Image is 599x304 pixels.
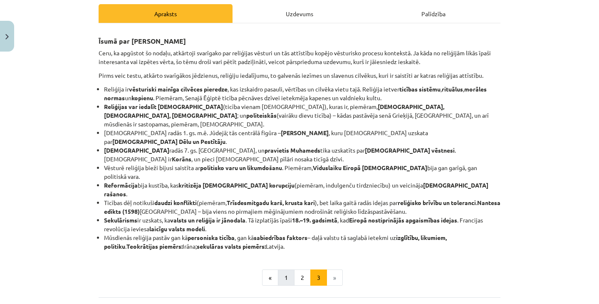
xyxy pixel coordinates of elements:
[246,111,277,119] b: politeiskās
[131,94,153,101] b: kopienu
[104,216,137,224] b: Sekulārisms
[188,234,235,241] b: personiska ticība
[99,269,500,286] nav: Page navigation example
[99,37,186,45] strong: Īsumā par [PERSON_NAME]
[112,138,225,145] b: [DEMOGRAPHIC_DATA] Dēlu un Pestītāju
[366,4,500,23] div: Palīdzība
[349,216,457,224] b: Eiropā nostiprinājās apgaismības idejas
[104,163,500,181] li: Vēsturē reliģija bieži bijusi saistīta ar . Piemēram, bija gan garīgā, gan politiskā vara.
[313,164,427,171] b: Viduslaiku Eiropā [DEMOGRAPHIC_DATA]
[104,103,444,119] b: [DEMOGRAPHIC_DATA], [DEMOGRAPHIC_DATA], [DEMOGRAPHIC_DATA]
[104,216,500,233] li: ir uzskats, ka . Tā izplatījās īpaši , kad . Francijas revolūcija ieviesa .
[262,269,278,286] button: «
[104,85,487,101] b: morāles normas
[129,85,228,93] b: vēsturiski mainīga cilvēces pieredze
[292,216,337,224] b: 18.–19. gadsimtā
[254,234,307,241] b: sabiedrības faktors
[99,49,500,66] p: Ceru, ka apgūstot šo nodaļu, atkārtoji svarīgako par reliģijas vēsturi un tās attīstību kopējo vē...
[99,4,233,23] div: Apraksts
[281,129,329,136] b: [PERSON_NAME]
[104,129,500,146] li: [DEMOGRAPHIC_DATA] radās 1. gs. m.ē. Jūdejā; tās centrālā figūra – , kuru [DEMOGRAPHIC_DATA] uzsk...
[178,181,295,189] b: kritizēja [DEMOGRAPHIC_DATA] korupciju
[265,146,320,154] b: pravietis Muhameds
[365,146,455,154] b: [DEMOGRAPHIC_DATA] vēstnesi
[154,199,197,206] b: daudzi konflikti
[172,155,191,163] b: Korāns
[5,34,9,40] img: icon-close-lesson-0947bae3869378f0d4975bcd49f059093ad1ed9edebbc8119c70593378902aed.svg
[227,199,315,206] b: Trīsdesmitgadu karš, krusta kari
[233,4,366,23] div: Uzdevums
[294,269,311,286] button: 2
[104,181,500,198] li: bija kustība, kas (piemēram, indulgenču tirdzniecību) un veicināja .
[278,269,295,286] button: 1
[399,85,441,93] b: ticības sistēmu
[104,181,138,189] b: Reformācija
[149,225,205,232] b: laicīgu valsts modeli
[104,103,223,110] b: Reliģijas var iedalīt [DEMOGRAPHIC_DATA]
[104,146,500,163] li: radās 7. gs. [GEOGRAPHIC_DATA], un tika uzskatīts par . [DEMOGRAPHIC_DATA] ir , un pieci [DEMOGRA...
[442,85,463,93] b: rituālus
[99,71,500,80] p: Pirms veic testu, atkārto svarīgākos jēdzienus, reliģiju iedalījumu, to galvenās iezīmes un slave...
[170,216,245,224] b: valsts un reliģija ir jānodala
[104,181,488,198] b: [DEMOGRAPHIC_DATA] rašanos
[104,233,500,251] li: Mūsdienās reliģija pastāv gan kā , gan kā – daļā valstu tā saglabā ietekmi uz . Irāna; Latvija.
[104,85,500,102] li: Reliģija ir , kas izskaidro pasauli, vērtības un cilvēka vietu tajā. Reliģija ietver , , un . Pie...
[200,164,282,171] b: politisko varu un likumdošanu
[104,198,500,216] li: Ticības dēļ notikuši (piemēram, ), bet laika gaitā radās idejas par . [GEOGRAPHIC_DATA] – bija vi...
[310,269,327,286] button: 3
[104,146,169,154] b: [DEMOGRAPHIC_DATA]
[398,199,476,206] b: reliģisko brīvību un toleranci
[104,102,500,129] li: (ticība vienam [DEMOGRAPHIC_DATA]), kuras ir, piemēram, ; un (vairāku dievu ticība) – kādas pastā...
[104,199,500,215] b: Nantesa edikts (1598)
[126,242,183,250] b: Teokrātijas piemērs:
[104,234,447,250] b: izglītību, likumiem, politiku
[197,242,266,250] b: sekulāras valsts piemērs:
